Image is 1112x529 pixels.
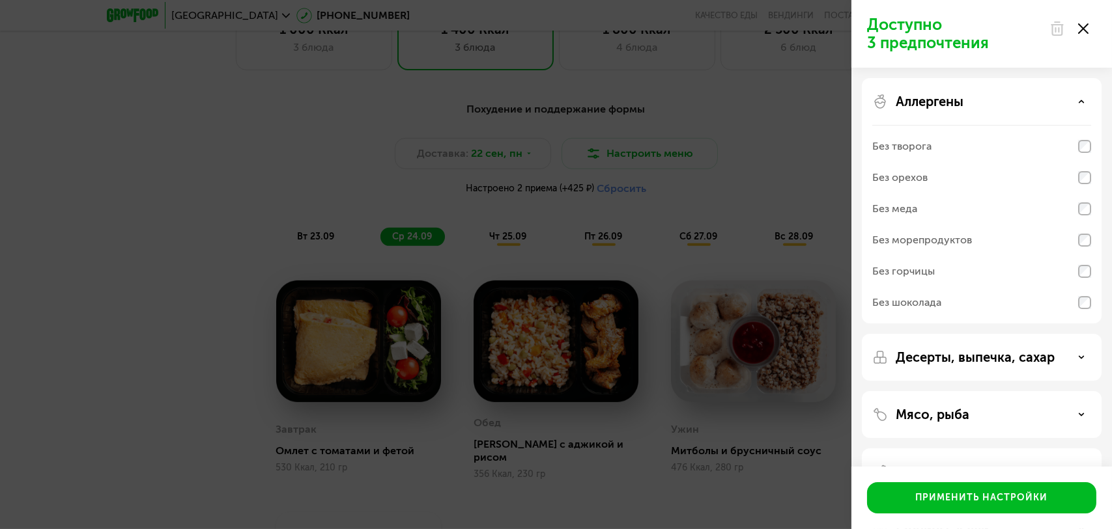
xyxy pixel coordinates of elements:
[872,201,917,217] div: Без меда
[896,349,1055,365] p: Десерты, выпечка, сахар
[872,295,941,310] div: Без шоколада
[896,94,963,109] p: Аллергены
[872,264,935,279] div: Без горчицы
[872,170,928,185] div: Без орехов
[872,139,932,154] div: Без творога
[867,16,1042,52] p: Доступно 3 предпочтения
[896,464,1021,480] p: Овощи, лук, чеснок
[872,232,972,248] div: Без морепродуктов
[867,482,1096,513] button: Применить настройки
[896,407,969,422] p: Мясо, рыба
[916,491,1048,504] div: Применить настройки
